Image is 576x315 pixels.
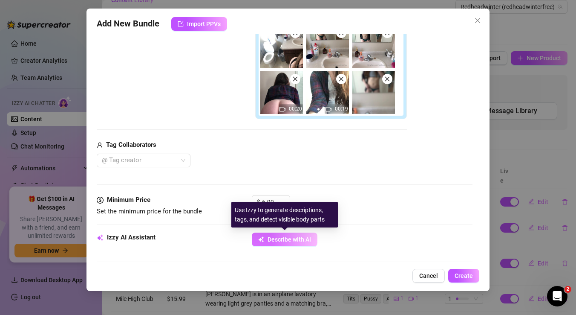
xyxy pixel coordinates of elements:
img: media [306,25,349,68]
strong: Izzy AI Assistant [107,233,156,241]
button: Close [471,14,484,27]
span: close [384,76,390,82]
button: Import PPVs [171,17,227,31]
div: 00:20 [260,71,303,114]
span: close [338,76,344,82]
div: Use Izzy to generate descriptions, tags, and detect visible body parts [231,202,338,227]
span: 00:19 [335,106,348,112]
span: 00:20 [289,106,302,112]
button: Cancel [412,269,445,283]
span: Add New Bundle [97,17,159,31]
span: import [178,21,184,27]
span: Import PPVs [187,20,221,27]
span: Create [455,272,473,279]
strong: Tag Collaborators [106,141,156,149]
button: Create [448,269,479,283]
img: media [352,25,395,68]
strong: Minimum Price [107,196,150,204]
span: Close [471,17,484,24]
span: video-camera [325,106,331,112]
span: video-camera [279,106,285,112]
img: media [352,71,395,114]
span: close [292,76,298,82]
span: close [474,17,481,24]
div: 00:19 [306,71,349,114]
span: Cancel [419,272,438,279]
img: media [306,71,349,114]
iframe: Intercom live chat [547,286,567,306]
span: 2 [564,286,571,293]
span: dollar [97,195,104,205]
img: media [260,25,303,68]
button: Describe with AI [252,233,317,246]
span: Describe with AI [268,236,311,243]
img: media [260,71,303,114]
span: Set the minimum price for the bundle [97,207,202,215]
span: user [97,140,103,150]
